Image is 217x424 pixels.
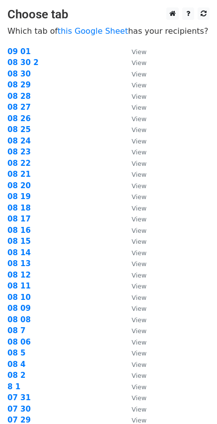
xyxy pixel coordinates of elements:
a: View [122,282,146,290]
a: View [122,259,146,268]
a: 08 17 [7,214,31,223]
strong: 07 30 [7,405,31,414]
small: View [132,294,146,301]
a: View [122,371,146,380]
small: View [132,205,146,212]
small: View [132,327,146,335]
strong: 08 13 [7,259,31,268]
small: View [132,138,146,145]
strong: 07 31 [7,393,31,402]
p: Which tab of has your recipients? [7,26,210,36]
a: 08 09 [7,304,31,313]
a: View [122,338,146,347]
small: View [132,238,146,245]
a: this Google Sheet [58,26,128,36]
a: 08 16 [7,226,31,235]
a: View [122,237,146,246]
a: 08 5 [7,349,26,357]
small: View [132,148,146,156]
a: View [122,137,146,145]
a: View [122,192,146,201]
small: View [132,59,146,67]
a: View [122,114,146,123]
a: 08 21 [7,170,31,179]
a: View [122,271,146,280]
a: View [122,248,146,257]
a: 08 22 [7,159,31,168]
a: View [122,349,146,357]
a: View [122,204,146,212]
small: View [132,182,146,190]
a: View [122,304,146,313]
small: View [132,350,146,357]
a: View [122,47,146,56]
small: View [132,215,146,223]
small: View [132,394,146,402]
a: 08 30 2 [7,58,39,67]
small: View [132,93,146,100]
a: View [122,326,146,335]
a: 08 28 [7,92,31,101]
a: View [122,293,146,302]
a: 08 11 [7,282,31,290]
a: View [122,393,146,402]
small: View [132,260,146,268]
small: View [132,115,146,123]
small: View [132,193,146,201]
a: View [122,226,146,235]
small: View [132,316,146,324]
small: View [132,372,146,379]
a: View [122,315,146,324]
a: View [122,103,146,112]
a: 08 26 [7,114,31,123]
small: View [132,272,146,279]
a: 08 19 [7,192,31,201]
a: View [122,170,146,179]
a: 08 10 [7,293,31,302]
small: View [132,81,146,89]
strong: 08 12 [7,271,31,280]
strong: 08 15 [7,237,31,246]
a: 08 20 [7,181,31,190]
a: View [122,92,146,101]
a: View [122,80,146,89]
a: View [122,58,146,67]
small: View [132,227,146,234]
a: 08 27 [7,103,31,112]
a: View [122,360,146,369]
small: View [132,361,146,368]
a: 08 24 [7,137,31,145]
a: 08 2 [7,371,26,380]
a: 09 01 [7,47,31,56]
a: 08 7 [7,326,26,335]
a: 08 14 [7,248,31,257]
a: 08 29 [7,80,31,89]
a: 08 08 [7,315,31,324]
strong: 08 06 [7,338,31,347]
small: View [132,417,146,424]
a: 08 25 [7,125,31,134]
a: 8 1 [7,382,20,391]
a: 08 4 [7,360,26,369]
a: 08 30 [7,70,31,78]
a: View [122,382,146,391]
a: 08 18 [7,204,31,212]
small: View [132,339,146,346]
a: 08 23 [7,147,31,156]
small: View [132,104,146,111]
a: View [122,159,146,168]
